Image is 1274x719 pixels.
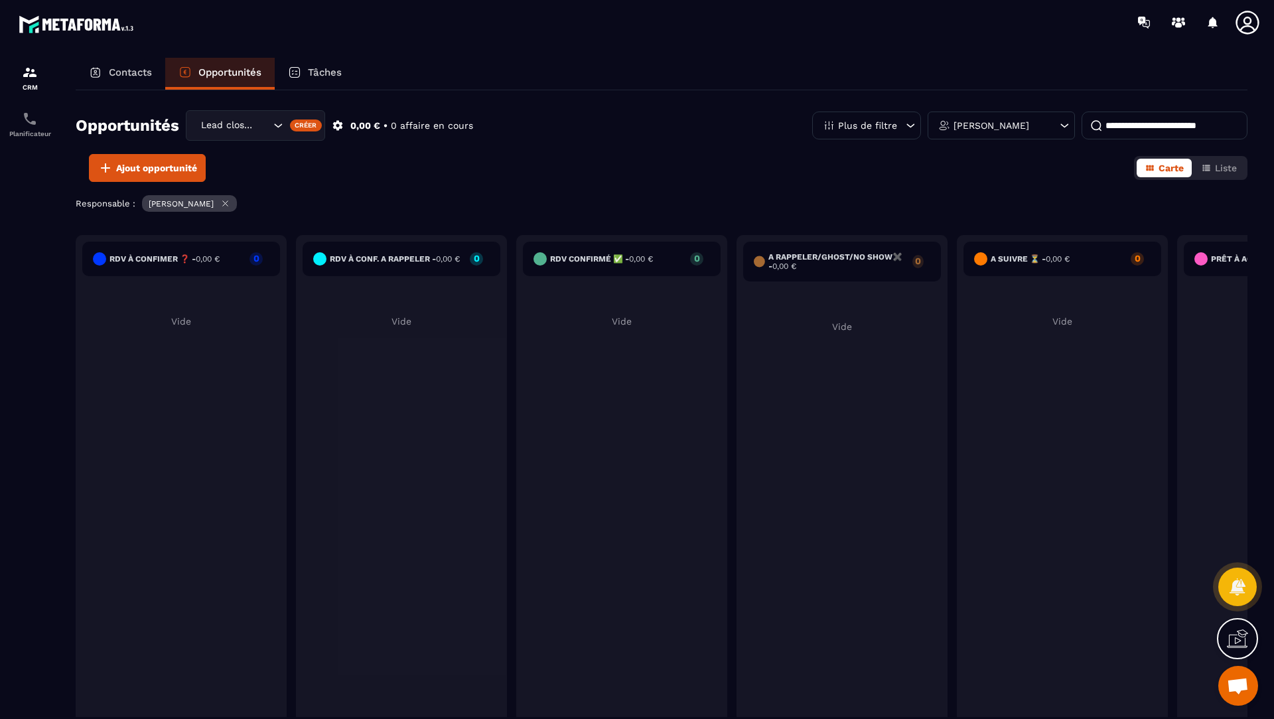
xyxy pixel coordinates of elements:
[391,120,473,132] p: 0 affaire en cours
[1131,254,1144,263] p: 0
[912,256,924,266] p: 0
[76,199,135,208] p: Responsable :
[76,112,179,139] h2: Opportunités
[165,58,275,90] a: Opportunités
[772,262,796,271] span: 0,00 €
[991,254,1070,264] h6: A SUIVRE ⏳ -
[198,118,257,133] span: Lead closing
[768,252,906,271] h6: A RAPPELER/GHOST/NO SHOW✖️ -
[3,130,56,137] p: Planificateur
[149,199,214,208] p: [PERSON_NAME]
[116,161,197,175] span: Ajout opportunité
[89,154,206,182] button: Ajout opportunité
[308,66,342,78] p: Tâches
[550,254,653,264] h6: Rdv confirmé ✅ -
[1193,159,1245,177] button: Liste
[1137,159,1192,177] button: Carte
[109,254,220,264] h6: RDV à confimer ❓ -
[629,254,653,264] span: 0,00 €
[3,54,56,101] a: formationformationCRM
[470,254,483,263] p: 0
[350,120,380,132] p: 0,00 €
[22,64,38,80] img: formation
[436,254,460,264] span: 0,00 €
[1159,163,1184,173] span: Carte
[838,121,897,130] p: Plus de filtre
[743,321,941,332] p: Vide
[963,316,1161,327] p: Vide
[22,111,38,127] img: scheduler
[1218,666,1258,706] div: Ouvrir le chat
[19,12,138,37] img: logo
[257,118,270,133] input: Search for option
[1046,254,1070,264] span: 0,00 €
[290,120,322,131] div: Créer
[3,84,56,91] p: CRM
[303,316,500,327] p: Vide
[82,316,280,327] p: Vide
[186,110,325,141] div: Search for option
[196,254,220,264] span: 0,00 €
[3,101,56,147] a: schedulerschedulerPlanificateur
[1215,163,1237,173] span: Liste
[249,254,263,263] p: 0
[109,66,152,78] p: Contacts
[954,121,1029,130] p: [PERSON_NAME]
[198,66,261,78] p: Opportunités
[275,58,355,90] a: Tâches
[690,254,703,263] p: 0
[330,254,460,264] h6: RDV à conf. A RAPPELER -
[384,120,388,132] p: •
[523,316,721,327] p: Vide
[76,58,165,90] a: Contacts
